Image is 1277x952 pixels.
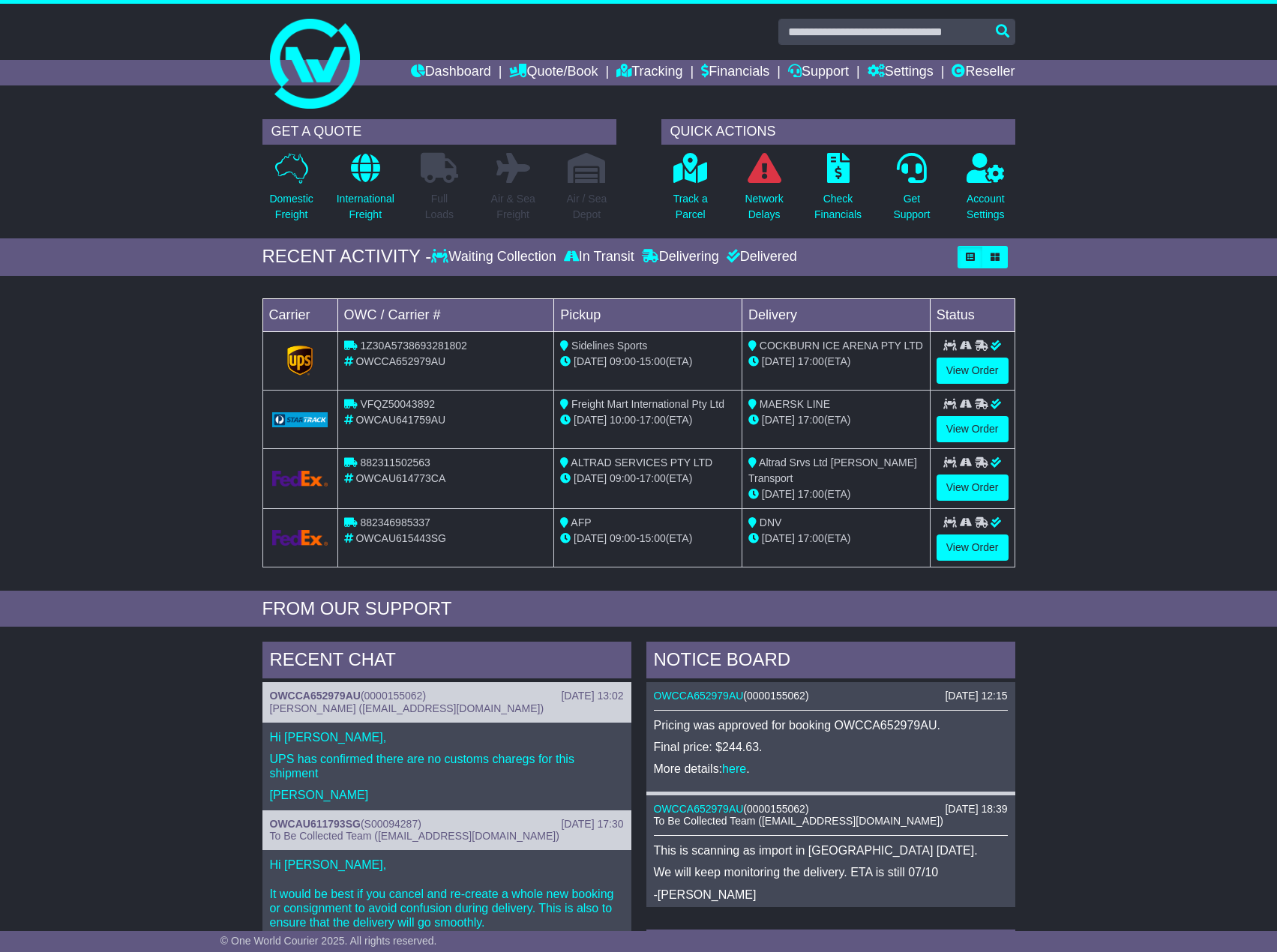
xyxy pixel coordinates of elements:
td: Delivery [742,298,930,331]
span: OWCAU641759AU [355,414,445,426]
div: (ETA) [748,531,924,546]
p: Hi [PERSON_NAME], [270,730,624,744]
a: here [722,762,746,775]
div: Delivering [638,249,723,265]
a: Quote/Book [509,60,598,85]
div: RECENT CHAT [262,642,631,682]
p: More details: . [654,762,1008,776]
div: Waiting Collection [431,249,559,265]
a: OWCCA652979AU [654,803,744,815]
span: 0000155062 [747,803,805,815]
img: GetCarrierServiceLogo [272,530,328,546]
div: [DATE] 12:15 [945,690,1007,702]
a: Settings [868,60,934,85]
img: GetCarrierServiceLogo [287,346,313,376]
p: This is scanning as import in [GEOGRAPHIC_DATA] [DATE]. [654,843,1008,858]
span: ALTRAD SERVICES PTY LTD [571,457,712,469]
a: AccountSettings [966,152,1006,231]
span: 0000155062 [747,690,805,702]
span: [DATE] [762,355,795,367]
span: To Be Collected Team ([EMAIL_ADDRESS][DOMAIN_NAME]) [270,830,559,842]
span: OWCAU614773CA [355,472,445,484]
span: 882346985337 [360,516,430,528]
p: -[PERSON_NAME] [654,888,1008,902]
div: - (ETA) [560,531,736,546]
span: 10:00 [610,414,636,426]
span: AFP [571,516,591,528]
div: GET A QUOTE [262,119,616,145]
div: ( ) [270,690,624,702]
img: GetCarrierServiceLogo [272,471,328,486]
span: Freight Mart International Pty Ltd [571,398,724,410]
td: OWC / Carrier # [337,298,554,331]
span: [DATE] [574,532,607,544]
span: [DATE] [762,488,795,500]
span: DNV [760,516,782,528]
a: OWCCA652979AU [270,690,361,702]
div: - (ETA) [560,471,736,486]
div: RECENT ACTIVITY - [262,246,432,268]
div: ( ) [654,803,1008,816]
span: 17:00 [798,488,824,500]
span: COCKBURN ICE ARENA PTY LTD [760,340,923,352]
div: [DATE] 18:39 [945,803,1007,816]
div: (ETA) [748,412,924,428]
span: 15:00 [640,532,666,544]
div: [DATE] 17:30 [561,818,623,831]
p: UPS has confirmed there are no customs charegs for this shipment [270,752,624,780]
span: 15:00 [640,355,666,367]
p: International Freight [337,191,394,223]
a: DomesticFreight [268,152,313,231]
span: VFQZ50043892 [360,398,435,410]
span: OWCCA652979AU [355,355,445,367]
span: [DATE] [762,532,795,544]
p: Pricing was approved for booking OWCCA652979AU. [654,718,1008,732]
span: [DATE] [762,414,795,426]
p: Final price: $244.63. [654,740,1008,754]
span: © One World Courier 2025. All rights reserved. [220,935,437,947]
span: [DATE] [574,414,607,426]
a: View Order [937,475,1009,501]
p: Account Settings [967,191,1005,223]
a: CheckFinancials [814,152,862,231]
p: We will keep monitoring the delivery. ETA is still 07/10 [654,865,1008,879]
p: Domestic Freight [269,191,313,223]
a: OWCAU611793SG [270,818,361,830]
div: (ETA) [748,354,924,370]
span: [PERSON_NAME] ([EMAIL_ADDRESS][DOMAIN_NAME]) [270,702,544,714]
div: QUICK ACTIONS [661,119,1015,145]
span: Altrad Srvs Ltd [PERSON_NAME] Transport [748,457,917,484]
span: 17:00 [640,414,666,426]
p: Air & Sea Freight [491,191,535,223]
a: View Order [937,416,1009,442]
div: ( ) [654,690,1008,702]
span: To Be Collected Team ([EMAIL_ADDRESS][DOMAIN_NAME]) [654,815,943,827]
span: 09:00 [610,472,636,484]
p: Full Loads [421,191,458,223]
div: In Transit [560,249,638,265]
span: 0000155062 [364,690,423,702]
span: 882311502563 [360,457,430,469]
p: Network Delays [745,191,783,223]
a: Tracking [616,60,682,85]
td: Status [930,298,1015,331]
span: 1Z30A5738693281802 [360,340,466,352]
div: - (ETA) [560,412,736,428]
p: Check Financials [814,191,862,223]
span: MAERSK LINE [760,398,830,410]
span: Sidelines Sports [571,340,647,352]
div: (ETA) [748,486,924,502]
td: Carrier [262,298,337,331]
p: Track a Parcel [673,191,708,223]
img: GetCarrierServiceLogo [272,412,328,427]
span: S00094287 [364,818,418,830]
a: OWCCA652979AU [654,690,744,702]
a: View Order [937,358,1009,384]
a: Track aParcel [673,152,709,231]
div: NOTICE BOARD [646,642,1015,682]
p: Get Support [893,191,930,223]
a: NetworkDelays [744,152,784,231]
span: 09:00 [610,355,636,367]
span: [DATE] [574,472,607,484]
span: 17:00 [798,414,824,426]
